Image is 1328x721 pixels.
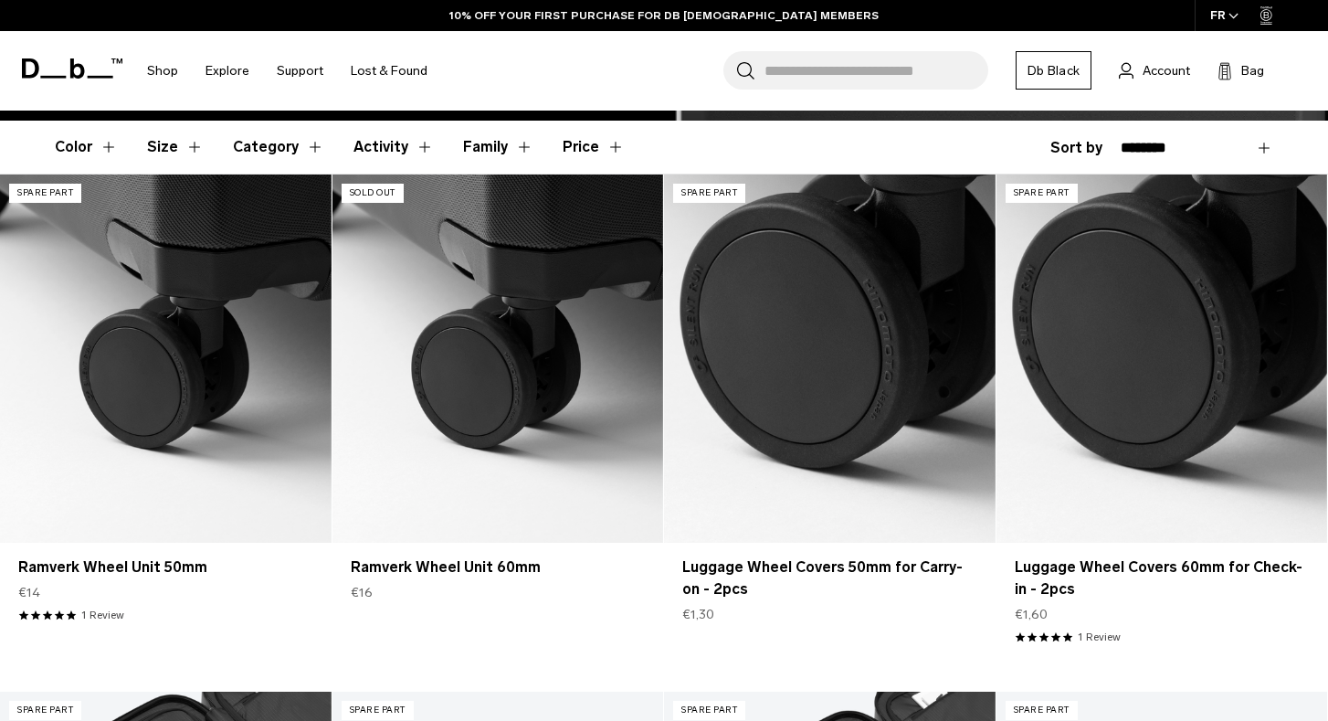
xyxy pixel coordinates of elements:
a: Shop [147,38,178,103]
button: Toggle Filter [233,121,324,174]
a: Ramverk Wheel Unit 60mm [332,175,664,543]
button: Toggle Filter [463,121,533,174]
a: Explore [206,38,249,103]
button: Toggle Filter [55,121,118,174]
a: Luggage Wheel Covers 50mm for Carry-on - 2pcs [664,175,996,543]
button: Toggle Price [563,121,625,174]
a: Db Black [1016,51,1091,90]
span: €1,60 [1015,605,1048,624]
a: Luggage Wheel Covers 60mm for Check-in - 2pcs [1015,557,1310,600]
a: 1 reviews [81,607,124,623]
span: Bag [1241,61,1264,80]
a: Lost & Found [351,38,427,103]
a: 1 reviews [1078,629,1121,645]
span: €14 [18,583,40,602]
a: Ramverk Wheel Unit 60mm [351,557,646,578]
button: Toggle Filter [353,121,434,174]
a: Account [1119,59,1190,81]
p: Spare Part [673,184,745,203]
p: Spare Part [342,701,414,720]
nav: Main Navigation [133,31,441,111]
p: Spare Part [1006,184,1078,203]
button: Bag [1217,59,1264,81]
a: Luggage Wheel Covers 60mm for Check-in - 2pcs [996,175,1328,543]
p: Sold Out [342,184,404,203]
p: Spare Part [673,701,745,720]
p: Spare Part [9,701,81,720]
a: Ramverk Wheel Unit 50mm [18,557,313,578]
a: Luggage Wheel Covers 50mm for Carry-on - 2pcs [682,557,977,600]
p: Spare Part [1006,701,1078,720]
a: 10% OFF YOUR FIRST PURCHASE FOR DB [DEMOGRAPHIC_DATA] MEMBERS [449,7,879,24]
p: Spare Part [9,184,81,203]
span: €16 [351,583,373,602]
span: €1,30 [682,605,714,624]
span: Account [1143,61,1190,80]
a: Support [277,38,323,103]
button: Toggle Filter [147,121,204,174]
